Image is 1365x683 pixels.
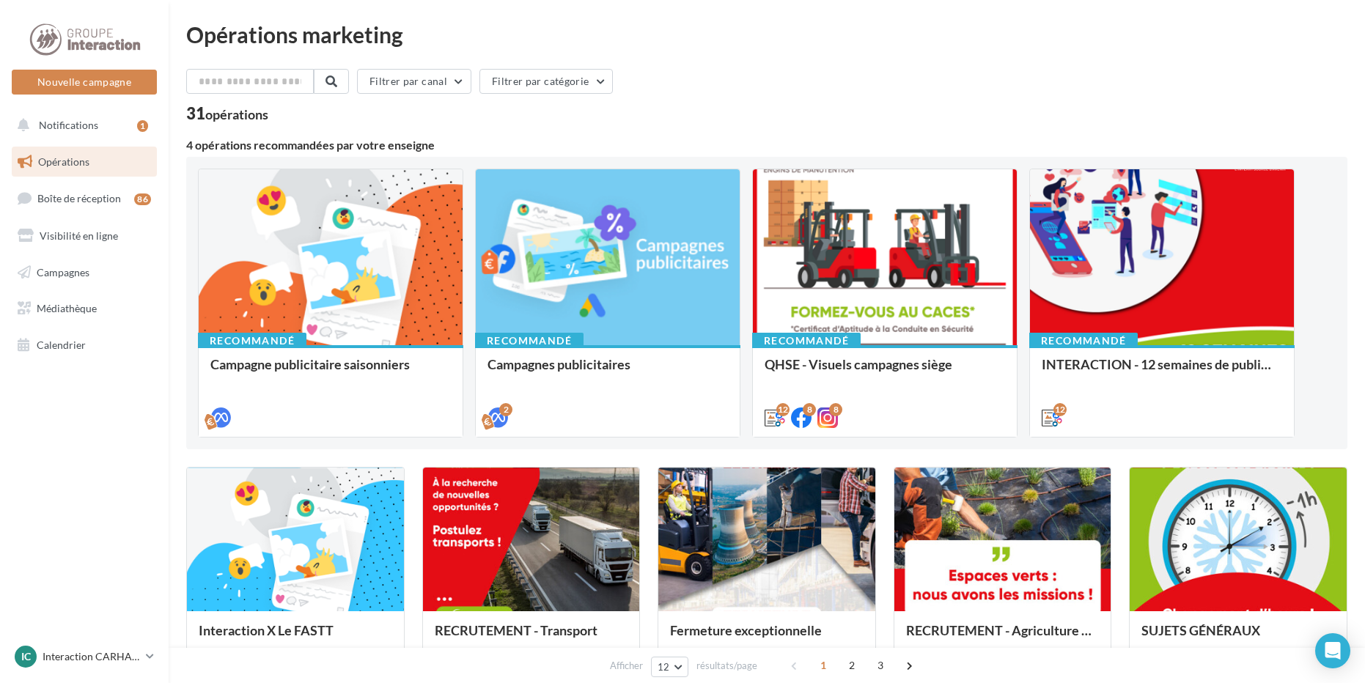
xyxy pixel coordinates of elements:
div: SUJETS GÉNÉRAUX [1141,623,1335,652]
div: QHSE - Visuels campagnes siège [765,357,1005,386]
span: 1 [812,654,835,677]
div: RECRUTEMENT - Transport [435,623,628,652]
div: Recommandé [752,333,861,349]
span: résultats/page [696,659,757,673]
a: IC Interaction CARHAIX [12,643,157,671]
a: Boîte de réception86 [9,182,160,214]
p: Interaction CARHAIX [43,649,140,664]
div: Campagnes publicitaires [487,357,728,386]
div: 8 [803,403,816,416]
a: Campagnes [9,257,160,288]
button: Nouvelle campagne [12,70,157,95]
div: opérations [205,108,268,121]
a: Médiathèque [9,293,160,324]
span: Médiathèque [37,302,97,314]
div: Interaction X Le FASTT [199,623,392,652]
button: Filtrer par canal [357,69,471,94]
div: 12 [776,403,790,416]
div: Recommandé [475,333,584,349]
span: Notifications [39,119,98,131]
div: 86 [134,193,151,205]
div: Campagne publicitaire saisonniers [210,357,451,386]
span: Afficher [610,659,643,673]
div: Opérations marketing [186,23,1347,45]
div: Recommandé [198,333,306,349]
span: 2 [840,654,864,677]
div: 31 [186,106,268,122]
div: 4 opérations recommandées par votre enseigne [186,139,1347,151]
div: RECRUTEMENT - Agriculture / Espaces verts [906,623,1100,652]
div: 8 [829,403,842,416]
div: 2 [499,403,512,416]
div: 1 [137,120,148,132]
a: Visibilité en ligne [9,221,160,251]
button: Notifications 1 [9,110,154,141]
div: INTERACTION - 12 semaines de publication [1042,357,1282,386]
div: Recommandé [1029,333,1138,349]
span: Campagnes [37,265,89,278]
button: Filtrer par catégorie [479,69,613,94]
button: 12 [651,657,688,677]
div: 12 [1053,403,1067,416]
span: Opérations [38,155,89,168]
span: Visibilité en ligne [40,229,118,242]
span: 12 [658,661,670,673]
span: Calendrier [37,339,86,351]
span: Boîte de réception [37,192,121,204]
a: Calendrier [9,330,160,361]
span: IC [21,649,31,664]
div: Open Intercom Messenger [1315,633,1350,668]
a: Opérations [9,147,160,177]
span: 3 [869,654,892,677]
div: Fermeture exceptionnelle [670,623,864,652]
